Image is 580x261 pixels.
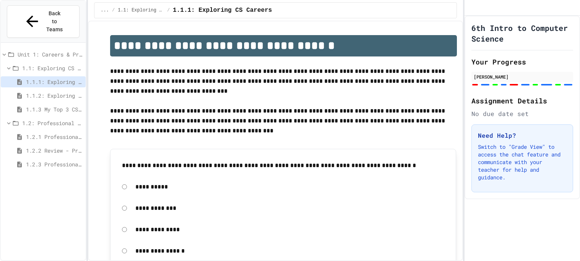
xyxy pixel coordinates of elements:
div: [PERSON_NAME] [474,73,571,80]
span: 1.2.3 Professional Communication Challenge [26,160,83,168]
span: 1.1: Exploring CS Careers [118,7,164,13]
span: 1.2.2 Review - Professional Communication [26,147,83,155]
span: 1.1.2: Exploring CS Careers - Review [26,92,83,100]
span: 1.1.1: Exploring CS Careers [26,78,83,86]
span: / [167,7,170,13]
span: 1.2.1 Professional Communication [26,133,83,141]
h2: Assignment Details [471,95,573,106]
button: Back to Teams [7,5,80,38]
h2: Your Progress [471,56,573,67]
span: 1.1.1: Exploring CS Careers [173,6,272,15]
span: Back to Teams [45,10,63,34]
span: / [112,7,115,13]
span: ... [101,7,109,13]
span: 1.1: Exploring CS Careers [22,64,83,72]
span: 1.1.3 My Top 3 CS Careers! [26,105,83,113]
h3: Need Help? [478,131,567,140]
div: No due date set [471,109,573,118]
span: Unit 1: Careers & Professionalism [18,50,83,58]
p: Switch to "Grade View" to access the chat feature and communicate with your teacher for help and ... [478,143,567,181]
span: 1.2: Professional Communication [22,119,83,127]
h1: 6th Intro to Computer Science [471,23,573,44]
